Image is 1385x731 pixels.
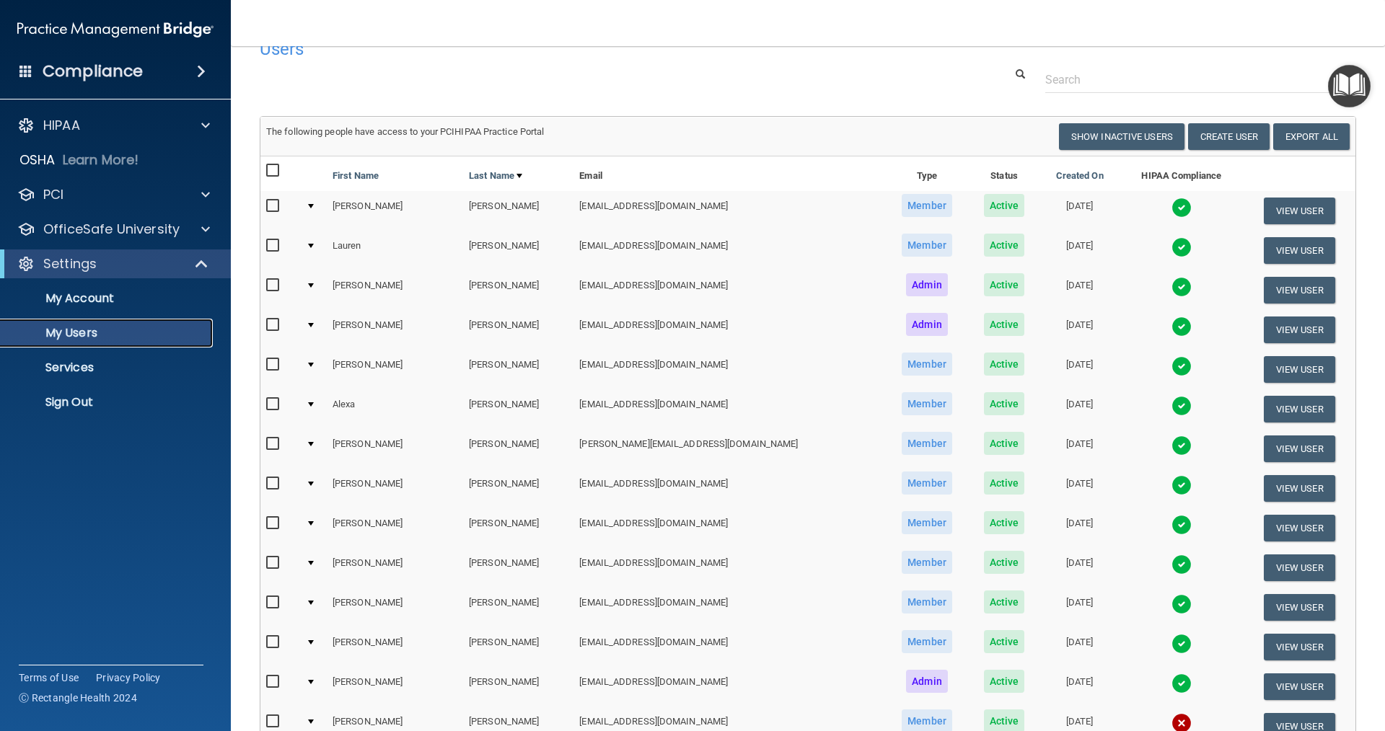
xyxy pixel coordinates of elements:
span: Member [902,511,952,534]
td: [PERSON_NAME] [463,548,573,588]
td: [PERSON_NAME] [463,627,573,667]
td: [PERSON_NAME] [463,350,573,389]
span: Active [984,273,1025,296]
p: Sign Out [9,395,206,409]
a: First Name [333,167,379,185]
a: PCI [17,186,210,203]
td: [DATE] [1039,429,1120,469]
img: tick.e7d51cea.svg [1171,316,1192,337]
button: Show Inactive Users [1059,123,1184,150]
img: tick.e7d51cea.svg [1171,475,1192,495]
td: [EMAIL_ADDRESS][DOMAIN_NAME] [573,389,885,429]
button: View User [1264,316,1335,343]
span: Member [902,590,952,613]
button: View User [1264,396,1335,422]
span: Member [902,234,952,257]
span: Active [984,194,1025,217]
span: Active [984,511,1025,534]
td: [PERSON_NAME] [327,508,463,548]
img: tick.e7d51cea.svg [1171,594,1192,614]
span: Member [902,194,952,217]
td: [EMAIL_ADDRESS][DOMAIN_NAME] [573,588,885,627]
img: tick.e7d51cea.svg [1171,396,1192,416]
span: Member [902,392,952,415]
img: tick.e7d51cea.svg [1171,277,1192,297]
td: [PERSON_NAME][EMAIL_ADDRESS][DOMAIN_NAME] [573,429,885,469]
th: Email [573,156,885,191]
a: OfficeSafe University [17,221,210,238]
td: [DATE] [1039,588,1120,627]
td: [PERSON_NAME] [327,270,463,310]
td: [PERSON_NAME] [463,191,573,231]
span: Active [984,392,1025,415]
td: [EMAIL_ADDRESS][DOMAIN_NAME] [573,548,885,588]
a: Created On [1056,167,1104,185]
span: The following people have access to your PCIHIPAA Practice Portal [266,126,545,137]
td: [EMAIL_ADDRESS][DOMAIN_NAME] [573,469,885,508]
button: Create User [1188,123,1270,150]
p: Services [9,360,206,375]
td: [DATE] [1039,191,1120,231]
td: [EMAIL_ADDRESS][DOMAIN_NAME] [573,231,885,270]
td: [PERSON_NAME] [327,588,463,627]
td: [PERSON_NAME] [327,469,463,508]
td: [PERSON_NAME] [463,270,573,310]
p: Settings [43,255,97,273]
td: [EMAIL_ADDRESS][DOMAIN_NAME] [573,667,885,706]
td: [DATE] [1039,548,1120,588]
img: tick.e7d51cea.svg [1171,554,1192,575]
td: [EMAIL_ADDRESS][DOMAIN_NAME] [573,310,885,350]
button: View User [1264,435,1335,462]
span: Admin [906,670,948,693]
span: Member [902,432,952,455]
td: [DATE] [1039,270,1120,310]
td: [EMAIL_ADDRESS][DOMAIN_NAME] [573,350,885,389]
img: tick.e7d51cea.svg [1171,435,1192,456]
span: Active [984,551,1025,574]
td: [DATE] [1039,469,1120,508]
button: View User [1264,673,1335,700]
span: Member [902,630,952,653]
a: Last Name [469,167,522,185]
td: [PERSON_NAME] [463,508,573,548]
a: Terms of Use [19,670,79,685]
td: [DATE] [1039,231,1120,270]
span: Active [984,630,1025,653]
img: tick.e7d51cea.svg [1171,515,1192,535]
span: Member [902,551,952,574]
td: [PERSON_NAME] [327,429,463,469]
td: [EMAIL_ADDRESS][DOMAIN_NAME] [573,270,885,310]
span: Active [984,313,1025,336]
span: Active [984,590,1025,613]
iframe: Drift Widget Chat Controller [1135,629,1368,686]
td: [PERSON_NAME] [463,667,573,706]
span: Active [984,432,1025,455]
a: Settings [17,255,209,273]
td: [PERSON_NAME] [463,389,573,429]
button: View User [1264,356,1335,383]
span: Ⓒ Rectangle Health 2024 [19,691,137,705]
p: HIPAA [43,117,80,134]
td: [EMAIL_ADDRESS][DOMAIN_NAME] [573,191,885,231]
td: [DATE] [1039,627,1120,667]
td: [PERSON_NAME] [327,548,463,588]
td: [PERSON_NAME] [327,667,463,706]
th: Status [969,156,1039,191]
button: Open Resource Center [1328,65,1371,107]
p: My Users [9,326,206,340]
button: View User [1264,594,1335,621]
td: [PERSON_NAME] [463,588,573,627]
h4: Users [260,40,890,58]
td: [PERSON_NAME] [327,191,463,231]
td: [DATE] [1039,389,1120,429]
td: Alexa [327,389,463,429]
button: View User [1264,277,1335,304]
td: [DATE] [1039,667,1120,706]
td: [EMAIL_ADDRESS][DOMAIN_NAME] [573,627,885,667]
td: [PERSON_NAME] [327,310,463,350]
td: [EMAIL_ADDRESS][DOMAIN_NAME] [573,508,885,548]
img: PMB logo [17,15,214,44]
p: OfficeSafe University [43,221,180,238]
td: [PERSON_NAME] [463,231,573,270]
p: Learn More! [63,151,139,169]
